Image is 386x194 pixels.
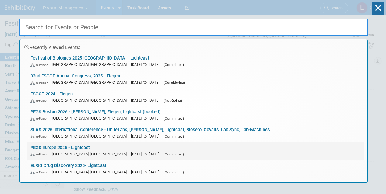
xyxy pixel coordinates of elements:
[52,134,130,138] span: [GEOGRAPHIC_DATA], [GEOGRAPHIC_DATA]
[19,19,368,36] input: Search for Events or People...
[30,63,51,67] span: In-Person
[23,39,364,53] div: Recently Viewed Events:
[27,106,364,124] a: PEGS Boston 2026 - [PERSON_NAME], Elegen, Lightcast (booked) In-Person [GEOGRAPHIC_DATA], [GEOGRA...
[164,98,182,103] span: (Not Going)
[164,80,185,85] span: (Considering)
[27,70,364,88] a: 32nd ESGCT Annual Congress, 2025 - Elegen In-Person [GEOGRAPHIC_DATA], [GEOGRAPHIC_DATA] [DATE] t...
[164,63,184,67] span: (Committed)
[131,134,162,138] span: [DATE] to [DATE]
[131,152,162,156] span: [DATE] to [DATE]
[131,80,162,85] span: [DATE] to [DATE]
[131,170,162,174] span: [DATE] to [DATE]
[131,116,162,121] span: [DATE] to [DATE]
[27,142,364,160] a: PEGS Europe 2025 - Lightcast In-Person [GEOGRAPHIC_DATA], [GEOGRAPHIC_DATA] [DATE] to [DATE] (Com...
[30,152,51,156] span: In-Person
[27,124,364,142] a: SLAS 2026 International Conference - UniteLabs, [PERSON_NAME], Lightcast, Biosero, Covaris, Lab S...
[131,62,162,67] span: [DATE] to [DATE]
[30,134,51,138] span: In-Person
[52,116,130,121] span: [GEOGRAPHIC_DATA], [GEOGRAPHIC_DATA]
[30,99,51,103] span: In-Person
[30,81,51,85] span: In-Person
[27,160,364,178] a: ELRIG Drug Discovery 2025- Lightcast In-Person [GEOGRAPHIC_DATA], [GEOGRAPHIC_DATA] [DATE] to [DA...
[52,98,130,103] span: [GEOGRAPHIC_DATA], [GEOGRAPHIC_DATA]
[164,134,184,138] span: (Committed)
[131,98,162,103] span: [DATE] to [DATE]
[30,170,51,174] span: In-Person
[52,152,130,156] span: [GEOGRAPHIC_DATA], [GEOGRAPHIC_DATA]
[52,80,130,85] span: [GEOGRAPHIC_DATA], [GEOGRAPHIC_DATA]
[52,170,130,174] span: [GEOGRAPHIC_DATA], [GEOGRAPHIC_DATA]
[27,53,364,70] a: Festival of Biologics 2025 [GEOGRAPHIC_DATA] - Lightcast In-Person [GEOGRAPHIC_DATA], [GEOGRAPHIC...
[30,117,51,121] span: In-Person
[27,88,364,106] a: ESGCT 2024 - Elegen In-Person [GEOGRAPHIC_DATA], [GEOGRAPHIC_DATA] [DATE] to [DATE] (Not Going)
[164,170,184,174] span: (Committed)
[164,116,184,121] span: (Committed)
[164,152,184,156] span: (Committed)
[52,62,130,67] span: [GEOGRAPHIC_DATA], [GEOGRAPHIC_DATA]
